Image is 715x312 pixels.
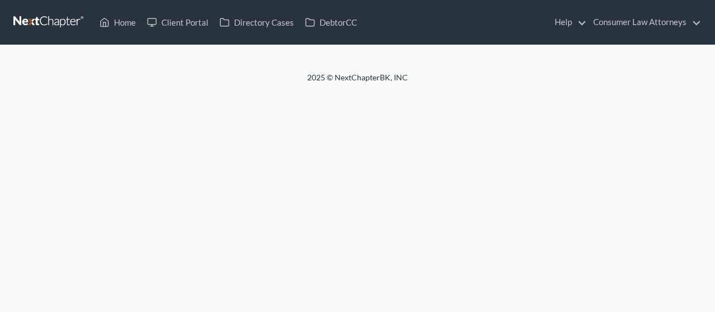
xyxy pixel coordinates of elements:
[588,12,701,32] a: Consumer Law Attorneys
[94,12,141,32] a: Home
[299,12,363,32] a: DebtorCC
[141,12,214,32] a: Client Portal
[549,12,587,32] a: Help
[214,12,299,32] a: Directory Cases
[39,72,676,92] div: 2025 © NextChapterBK, INC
